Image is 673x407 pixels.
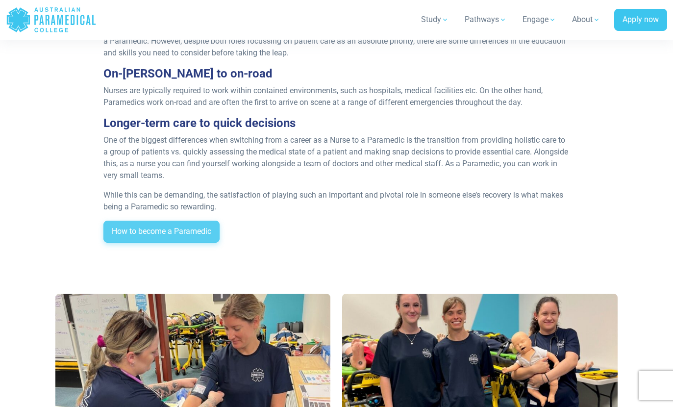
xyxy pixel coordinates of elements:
strong: On-[PERSON_NAME] to on-road [103,67,273,80]
a: Engage [517,6,562,33]
a: How to become a Paramedic [103,221,220,243]
a: Study [415,6,455,33]
p: While this can be demanding, the satisfaction of playing such an important and pivotal role in so... [103,189,570,213]
p: Nurses are typically required to work within contained environments, such as hospitals, medical f... [103,85,570,108]
a: Apply now [614,9,667,31]
p: As a Nurse, it goes without saying that you have a whole range of skills and qualities which coul... [103,24,570,59]
a: About [566,6,606,33]
strong: Longer-term care to quick decisions [103,116,296,130]
a: Australian Paramedical College [6,4,97,36]
a: Pathways [459,6,513,33]
p: One of the biggest differences when switching from a career as a Nurse to a Paramedic is the tran... [103,134,570,181]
